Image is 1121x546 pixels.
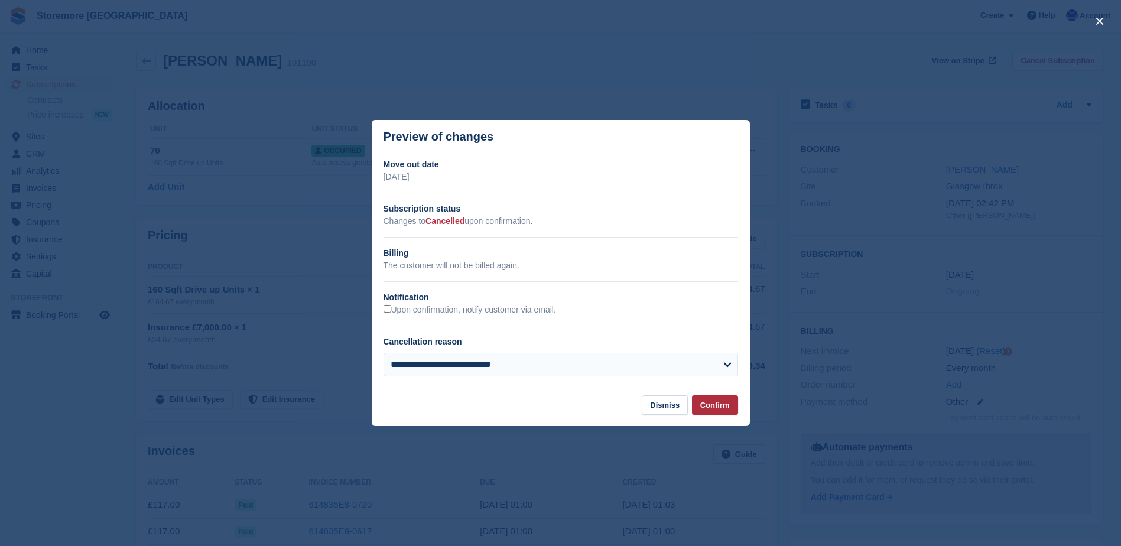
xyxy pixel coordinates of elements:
[384,130,494,144] p: Preview of changes
[384,158,738,171] h2: Move out date
[384,247,738,259] h2: Billing
[1090,12,1109,31] button: close
[384,171,738,183] p: [DATE]
[692,395,738,415] button: Confirm
[384,203,738,215] h2: Subscription status
[384,337,462,346] label: Cancellation reason
[384,305,556,316] label: Upon confirmation, notify customer via email.
[384,215,738,227] p: Changes to upon confirmation.
[642,395,688,415] button: Dismiss
[425,216,464,226] span: Cancelled
[384,259,738,272] p: The customer will not be billed again.
[384,305,391,313] input: Upon confirmation, notify customer via email.
[384,291,738,304] h2: Notification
